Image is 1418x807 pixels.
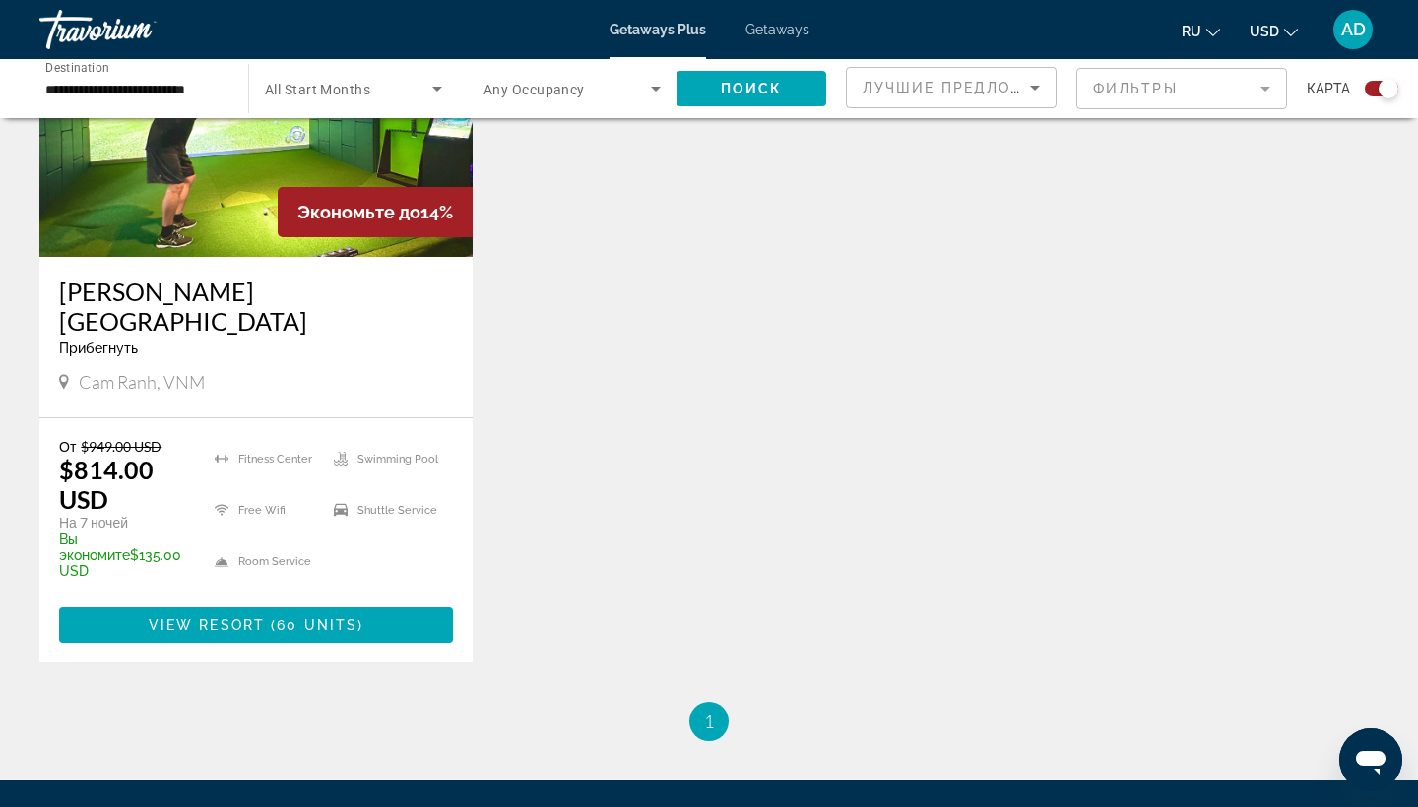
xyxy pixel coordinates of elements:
button: Поиск [677,71,826,106]
span: От [59,438,76,455]
span: AD [1341,20,1366,39]
button: Change language [1182,17,1220,45]
iframe: Кнопка запуска окна обмена сообщениями [1339,728,1402,791]
span: ( ) [265,617,363,633]
nav: Pagination [39,702,1379,741]
button: User Menu [1327,9,1379,50]
span: USD [1250,24,1279,39]
span: Экономьте до [297,202,420,222]
button: Filter [1076,67,1287,110]
span: Room Service [238,555,311,568]
span: $949.00 USD [81,438,161,455]
span: Вы экономите [59,531,130,563]
a: Getaways Plus [610,22,706,37]
span: Fitness Center [238,453,312,466]
div: 14% [278,187,473,237]
span: Free Wifi [238,504,286,517]
span: Cam Ranh, VNM [79,371,205,393]
p: $135.00 USD [59,531,195,579]
p: На 7 ночей [59,514,195,531]
span: Прибегнуть [59,341,138,356]
span: 60 units [277,617,357,633]
span: ru [1182,24,1201,39]
mat-select: Sort by [863,76,1040,99]
button: View Resort(60 units) [59,607,453,643]
span: Swimming Pool [357,453,438,466]
button: Change currency [1250,17,1298,45]
a: Travorium [39,4,236,55]
span: Any Occupancy [483,82,585,97]
a: Getaways [745,22,809,37]
span: Destination [45,60,109,74]
span: All Start Months [265,82,370,97]
p: $814.00 USD [59,455,195,514]
span: View Resort [149,617,265,633]
span: Shuttle Service [357,504,437,517]
a: [PERSON_NAME][GEOGRAPHIC_DATA] [59,277,453,336]
span: 1 [704,711,714,732]
span: Поиск [721,81,783,96]
span: карта [1307,75,1350,102]
span: Лучшие предложения [863,80,1072,95]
